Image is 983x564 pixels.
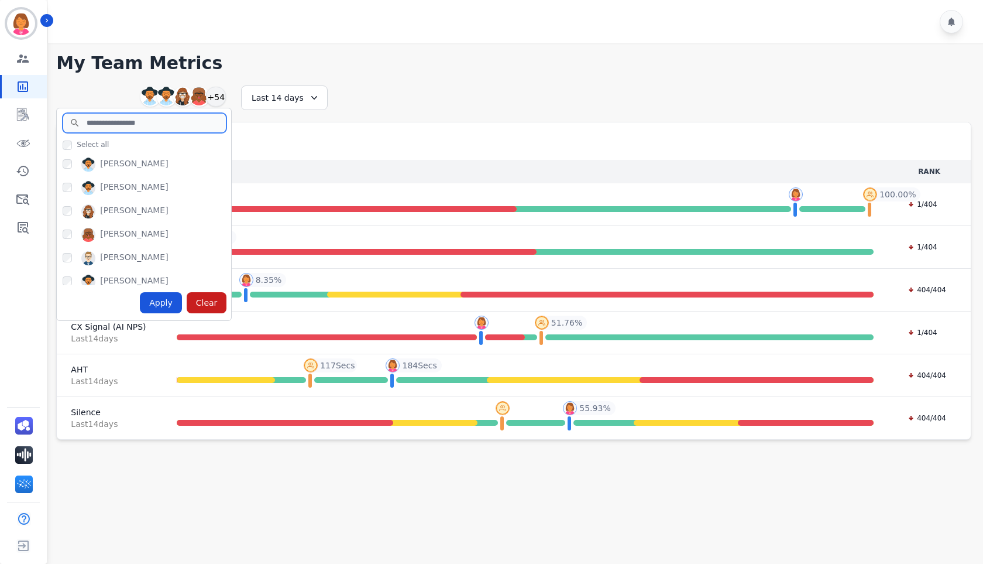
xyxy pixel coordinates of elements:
[320,360,355,371] span: 117 Secs
[902,327,943,339] div: 1/404
[902,370,952,381] div: 404/404
[100,158,168,172] div: [PERSON_NAME]
[402,360,436,371] span: 184 Secs
[77,140,109,149] span: Select all
[206,87,226,107] div: +54
[239,273,253,287] img: profile-pic
[187,292,227,313] div: Clear
[902,241,943,253] div: 1/404
[863,187,877,201] img: profile-pic
[551,317,582,329] span: 51.76 %
[140,292,182,313] div: Apply
[304,358,318,372] img: profile-pic
[100,251,168,265] div: [PERSON_NAME]
[902,412,952,424] div: 404/404
[535,316,549,330] img: profile-pic
[71,418,146,430] span: Last 14 day s
[100,181,168,195] div: [PERSON_NAME]
[496,401,510,415] img: profile-pic
[100,204,168,218] div: [PERSON_NAME]
[386,358,400,372] img: profile-pic
[71,321,146,333] span: CX Signal (AI NPS)
[100,275,168,289] div: [PERSON_NAME]
[7,9,35,37] img: Bordered avatar
[789,187,803,201] img: profile-pic
[888,160,971,183] th: RANK
[902,199,943,210] div: 1/404
[902,284,952,296] div: 404/404
[579,402,610,414] span: 55.93 %
[71,333,146,344] span: Last 14 day s
[71,375,146,387] span: Last 14 day s
[879,189,916,200] span: 100.00 %
[256,274,281,286] span: 8.35 %
[475,316,489,330] img: profile-pic
[56,53,971,74] h1: My Team Metrics
[100,228,168,242] div: [PERSON_NAME]
[241,86,328,110] div: Last 14 days
[563,401,577,415] img: profile-pic
[71,364,146,375] span: AHT
[71,406,146,418] span: Silence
